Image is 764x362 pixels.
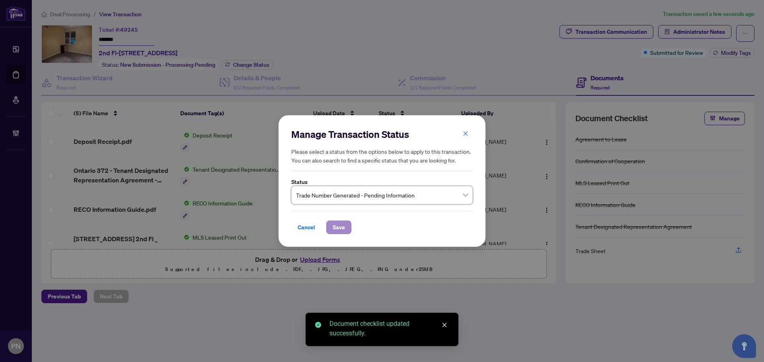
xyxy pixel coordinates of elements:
label: Status [291,178,473,186]
span: Cancel [298,221,315,234]
a: Close [440,321,449,329]
button: Save [326,221,351,234]
div: Document checklist updated successfully. [329,319,449,338]
h5: Please select a status from the options below to apply to this transaction. You can also search t... [291,147,473,165]
h2: Manage Transaction Status [291,128,473,141]
span: Trade Number Generated - Pending Information [296,188,468,203]
span: close [442,322,447,328]
button: Open asap [732,334,756,358]
span: check-circle [315,322,321,328]
button: Cancel [291,221,322,234]
span: close [463,131,468,136]
span: Save [333,221,345,234]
